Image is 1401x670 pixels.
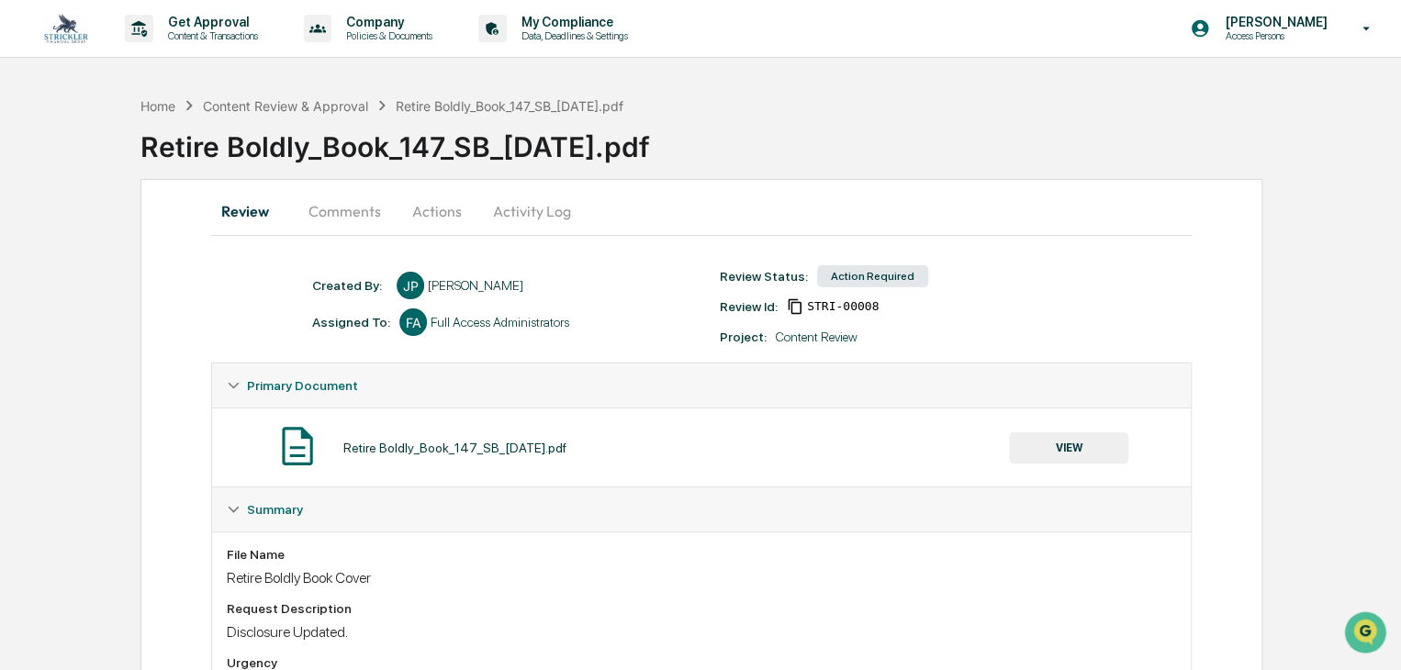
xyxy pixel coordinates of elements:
[227,655,1176,670] div: Urgency
[211,189,1192,233] div: secondary tabs example
[312,315,390,329] div: Assigned To:
[62,140,301,159] div: Start new chat
[331,29,442,42] p: Policies & Documents
[227,547,1176,562] div: File Name
[807,299,879,314] span: 7fd4a134-a9ff-4879-8bfc-e0680e57db30
[294,189,396,233] button: Comments
[331,15,442,29] p: Company
[227,569,1176,586] div: Retire Boldly Book Cover
[396,189,478,233] button: Actions
[203,98,368,114] div: Content Review & Approval
[18,140,51,173] img: 1746055101610-c473b297-6a78-478c-a979-82029cc54cd1
[247,502,303,517] span: Summary
[212,487,1191,531] div: Summary
[126,224,235,257] a: 🗄️Attestations
[227,623,1176,641] div: Disclosure Updated.
[1210,15,1336,29] p: [PERSON_NAME]
[37,231,118,250] span: Preclearance
[776,329,857,344] div: Content Review
[343,441,566,455] div: Retire Boldly_Book_147_SB_[DATE].pdf
[312,278,387,293] div: Created By: ‎ ‎
[247,378,358,393] span: Primary Document
[312,146,334,168] button: Start new chat
[62,159,232,173] div: We're available if you need us!
[1210,29,1336,42] p: Access Persons
[275,423,320,469] img: Document Icon
[18,268,33,283] div: 🔎
[720,299,778,314] div: Review Id:
[211,189,294,233] button: Review
[720,269,808,284] div: Review Status:
[399,308,427,336] div: FA
[396,98,623,114] div: Retire Boldly_Book_147_SB_[DATE].pdf
[37,266,116,285] span: Data Lookup
[153,15,267,29] p: Get Approval
[140,98,175,114] div: Home
[11,259,123,292] a: 🔎Data Lookup
[507,29,637,42] p: Data, Deadlines & Settings
[18,233,33,248] div: 🖐️
[1009,432,1128,463] button: VIEW
[183,311,222,325] span: Pylon
[151,231,228,250] span: Attestations
[478,189,586,233] button: Activity Log
[431,315,569,329] div: Full Access Administrators
[133,233,148,248] div: 🗄️
[11,224,126,257] a: 🖐️Preclearance
[817,265,928,287] div: Action Required
[428,278,523,293] div: [PERSON_NAME]
[507,15,637,29] p: My Compliance
[1342,609,1392,659] iframe: Open customer support
[397,272,424,299] div: JP
[44,14,88,43] img: logo
[129,310,222,325] a: Powered byPylon
[140,116,1401,163] div: Retire Boldly_Book_147_SB_[DATE].pdf
[720,329,767,344] div: Project:
[18,39,334,68] p: How can we help?
[227,601,1176,616] div: Request Description
[153,29,267,42] p: Content & Transactions
[212,408,1191,486] div: Primary Document
[212,363,1191,408] div: Primary Document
